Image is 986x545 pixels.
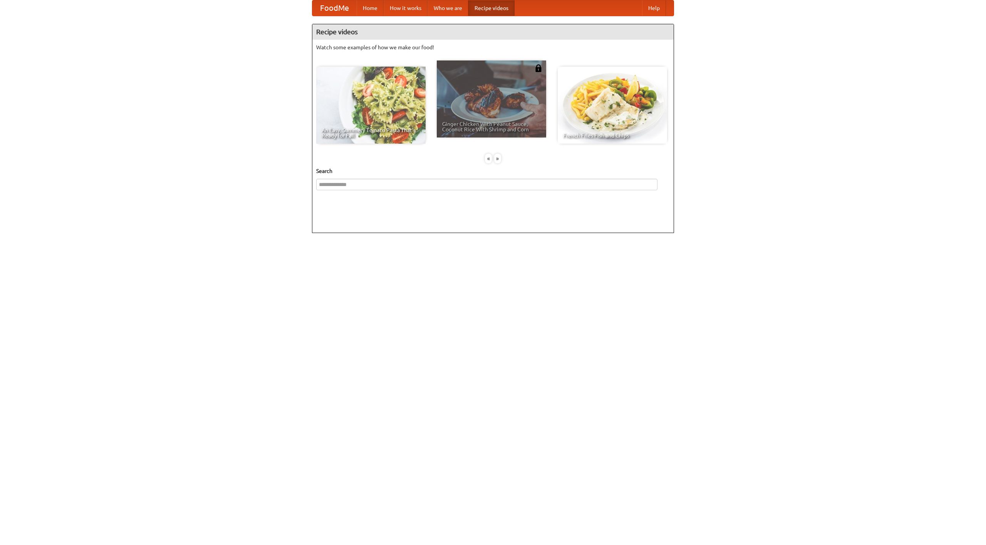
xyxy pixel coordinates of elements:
[316,67,426,144] a: An Easy, Summery Tomato Pasta That's Ready for Fall
[312,0,357,16] a: FoodMe
[312,24,674,40] h4: Recipe videos
[485,154,492,163] div: «
[316,44,670,51] p: Watch some examples of how we make our food!
[384,0,428,16] a: How it works
[642,0,666,16] a: Help
[468,0,515,16] a: Recipe videos
[428,0,468,16] a: Who we are
[316,167,670,175] h5: Search
[322,127,420,138] span: An Easy, Summery Tomato Pasta That's Ready for Fall
[563,133,662,138] span: French Fries Fish and Chips
[357,0,384,16] a: Home
[535,64,542,72] img: 483408.png
[558,67,667,144] a: French Fries Fish and Chips
[494,154,501,163] div: »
